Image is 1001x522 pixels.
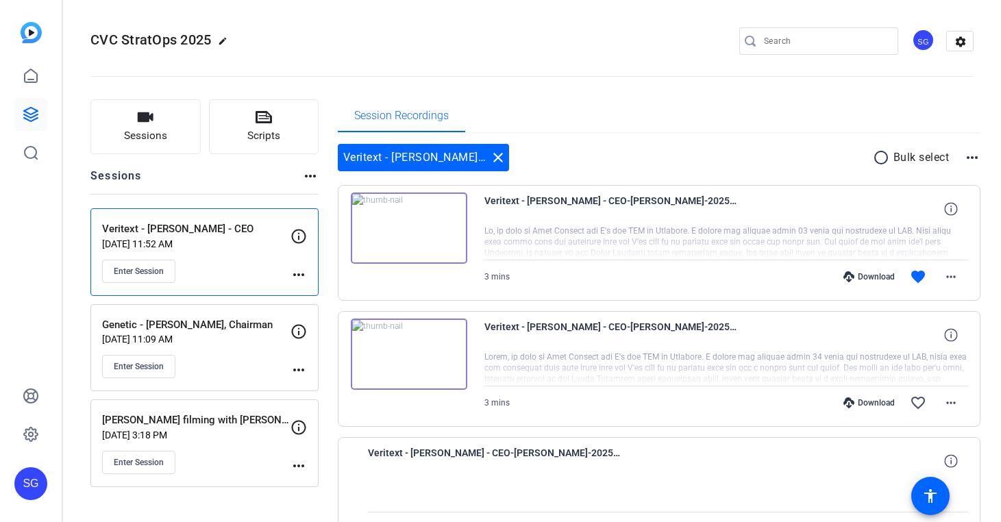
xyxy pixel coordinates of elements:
[102,238,291,249] p: [DATE] 11:52 AM
[484,398,510,408] span: 3 mins
[114,361,164,372] span: Enter Session
[102,317,291,333] p: Genetic - [PERSON_NAME], Chairman
[90,32,211,48] span: CVC StratOps 2025
[893,149,950,166] p: Bulk select
[291,458,307,474] mat-icon: more_horiz
[912,29,935,51] div: SG
[354,110,449,121] span: Session Recordings
[102,355,175,378] button: Enter Session
[90,168,142,194] h2: Sessions
[114,266,164,277] span: Enter Session
[291,266,307,283] mat-icon: more_horiz
[351,192,467,264] img: thumb-nail
[102,221,291,237] p: Veritext - [PERSON_NAME] - CEO
[484,319,738,351] span: Veritext - [PERSON_NAME] - CEO-[PERSON_NAME]-2025-09-03-13-10-50-387-0
[114,457,164,468] span: Enter Session
[368,445,621,477] span: Veritext - [PERSON_NAME] - CEO-[PERSON_NAME]-2025-09-03-13-08-40-086-0
[102,334,291,345] p: [DATE] 11:09 AM
[351,319,467,390] img: thumb-nail
[14,467,47,500] div: SG
[124,128,167,144] span: Sessions
[218,36,234,53] mat-icon: edit
[102,412,291,428] p: [PERSON_NAME] filming with [PERSON_NAME], CEO
[484,192,738,225] span: Veritext - [PERSON_NAME] - CEO-[PERSON_NAME]-2025-09-03-13-16-31-840-0
[490,149,506,166] mat-icon: close
[873,149,893,166] mat-icon: radio_button_unchecked
[964,149,980,166] mat-icon: more_horiz
[102,451,175,474] button: Enter Session
[247,128,280,144] span: Scripts
[90,99,201,154] button: Sessions
[338,144,509,171] div: Veritext - [PERSON_NAME] - CEO
[922,488,939,504] mat-icon: accessibility
[764,33,887,49] input: Search
[910,269,926,285] mat-icon: favorite
[943,269,959,285] mat-icon: more_horiz
[837,271,902,282] div: Download
[837,397,902,408] div: Download
[102,260,175,283] button: Enter Session
[102,430,291,440] p: [DATE] 3:18 PM
[302,168,319,184] mat-icon: more_horiz
[291,362,307,378] mat-icon: more_horiz
[912,29,936,53] ngx-avatar: Studio Giggle
[947,32,974,52] mat-icon: settings
[484,272,510,282] span: 3 mins
[943,395,959,411] mat-icon: more_horiz
[21,22,42,43] img: blue-gradient.svg
[209,99,319,154] button: Scripts
[910,395,926,411] mat-icon: favorite_border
